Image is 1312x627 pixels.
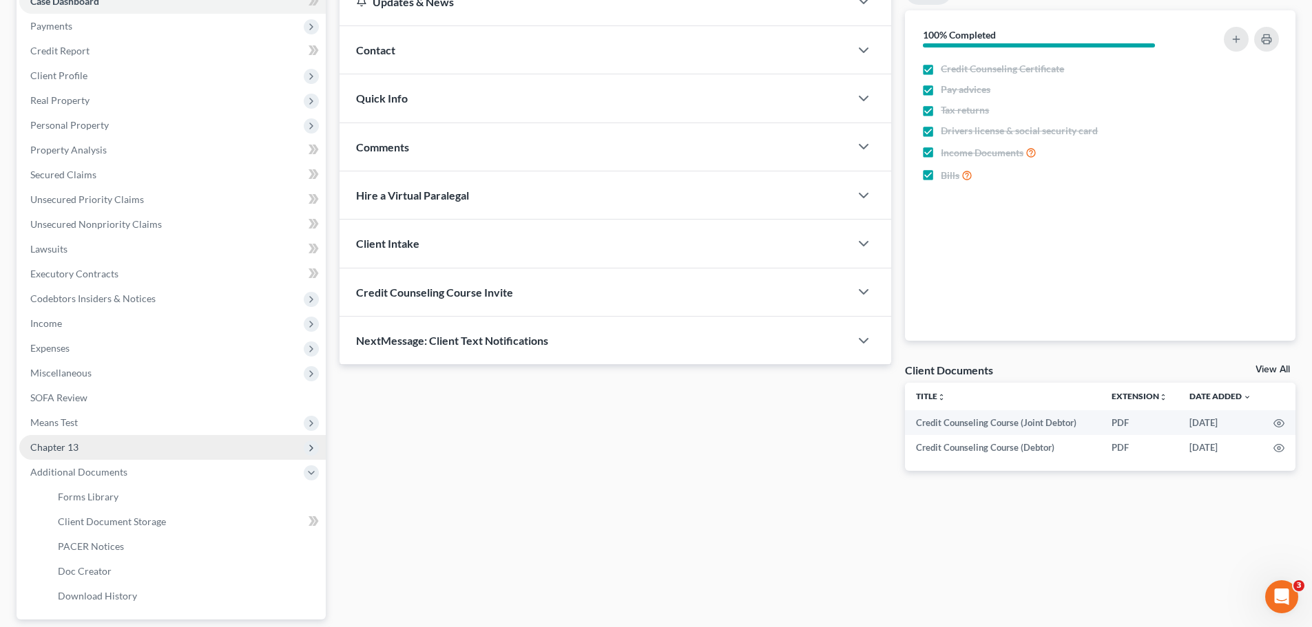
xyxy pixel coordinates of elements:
[30,45,90,56] span: Credit Report
[356,140,409,153] span: Comments
[941,62,1064,76] span: Credit Counseling Certificate
[941,83,990,96] span: Pay advices
[1256,365,1290,374] a: View All
[19,262,326,286] a: Executory Contracts
[923,29,996,41] strong: 100% Completed
[356,286,513,299] span: Credit Counseling Course Invite
[941,169,959,182] span: Bills
[30,268,118,279] span: Executory Contracts
[30,416,78,428] span: Means Test
[30,466,127,478] span: Additional Documents
[1243,393,1251,401] i: expand_more
[356,334,548,347] span: NextMessage: Client Text Notifications
[47,584,326,608] a: Download History
[30,20,72,32] span: Payments
[905,410,1101,435] td: Credit Counseling Course (Joint Debtor)
[1101,410,1178,435] td: PDF
[47,509,326,534] a: Client Document Storage
[941,124,1098,138] span: Drivers license & social security card
[19,212,326,237] a: Unsecured Nonpriority Claims
[356,189,469,202] span: Hire a Virtual Paralegal
[941,146,1023,160] span: Income Documents
[19,162,326,187] a: Secured Claims
[1112,391,1167,401] a: Extensionunfold_more
[1178,410,1262,435] td: [DATE]
[30,317,62,329] span: Income
[58,590,137,602] span: Download History
[356,92,408,105] span: Quick Info
[30,218,162,230] span: Unsecured Nonpriority Claims
[58,540,124,552] span: PACER Notices
[30,293,156,304] span: Codebtors Insiders & Notices
[30,193,144,205] span: Unsecured Priority Claims
[30,441,79,453] span: Chapter 13
[58,516,166,527] span: Client Document Storage
[58,565,112,577] span: Doc Creator
[30,342,70,354] span: Expenses
[19,138,326,162] a: Property Analysis
[19,237,326,262] a: Lawsuits
[916,391,946,401] a: Titleunfold_more
[1293,580,1304,591] span: 3
[30,392,87,403] span: SOFA Review
[19,187,326,212] a: Unsecured Priority Claims
[905,363,993,377] div: Client Documents
[30,243,67,255] span: Lawsuits
[941,103,989,117] span: Tax returns
[1159,393,1167,401] i: unfold_more
[1178,435,1262,460] td: [DATE]
[30,70,87,81] span: Client Profile
[19,39,326,63] a: Credit Report
[30,119,109,131] span: Personal Property
[937,393,946,401] i: unfold_more
[1101,435,1178,460] td: PDF
[1265,580,1298,613] iframe: Intercom live chat
[30,367,92,379] span: Miscellaneous
[356,237,419,250] span: Client Intake
[356,43,395,56] span: Contact
[30,94,90,106] span: Real Property
[30,169,96,180] span: Secured Claims
[1189,391,1251,401] a: Date Added expand_more
[30,144,107,156] span: Property Analysis
[47,485,326,509] a: Forms Library
[47,534,326,559] a: PACER Notices
[47,559,326,584] a: Doc Creator
[58,491,118,502] span: Forms Library
[19,385,326,410] a: SOFA Review
[905,435,1101,460] td: Credit Counseling Course (Debtor)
